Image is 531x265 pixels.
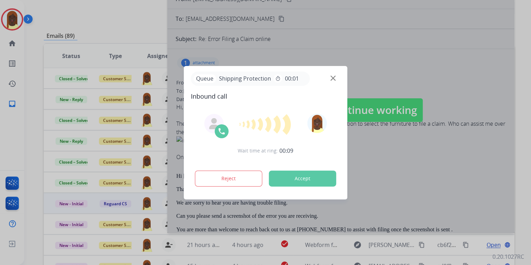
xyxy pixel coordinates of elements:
span: 00:09 [279,147,293,155]
p: 0.20.1027RC [492,252,524,261]
p: Queue [194,74,216,83]
span: Wait time at ring: [238,147,278,154]
img: close-button [330,75,336,81]
button: Reject [195,171,262,187]
span: Inbound call [191,91,340,101]
span: Shipping Protection [216,74,274,83]
button: Accept [269,171,336,187]
img: avatar [307,114,327,133]
img: call-icon [218,127,226,135]
mat-icon: timer [275,76,281,81]
img: agent-avatar [209,118,220,129]
span: 00:01 [285,74,299,83]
